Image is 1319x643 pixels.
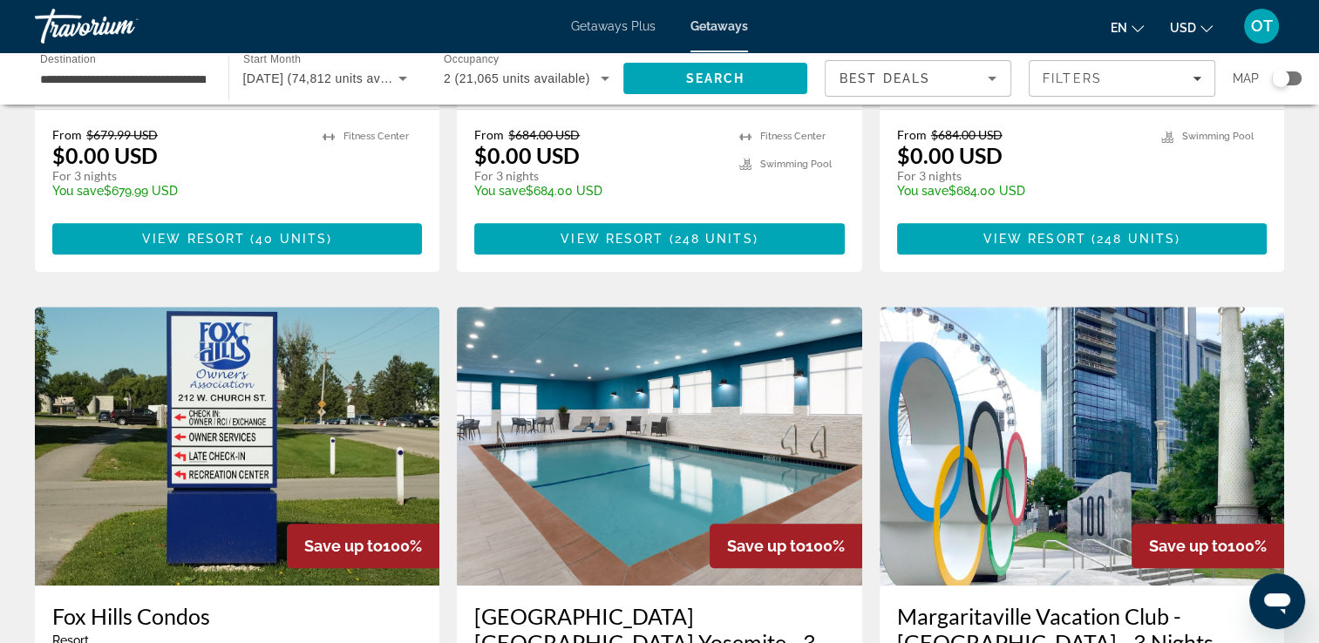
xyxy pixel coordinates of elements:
span: $679.99 USD [86,127,158,142]
p: $0.00 USD [474,142,580,168]
span: 248 units [1097,232,1175,246]
div: 100% [710,524,862,568]
button: Change language [1111,15,1144,40]
span: ( ) [1086,232,1180,246]
span: 40 units [255,232,327,246]
p: $679.99 USD [52,184,305,198]
span: View Resort [561,232,663,246]
button: View Resort(248 units) [474,223,844,254]
span: Destination [40,53,96,64]
span: en [1111,21,1127,35]
span: Save up to [727,537,806,555]
span: $684.00 USD [508,127,580,142]
span: Filters [1043,71,1102,85]
p: $684.00 USD [474,184,721,198]
span: From [52,127,82,142]
img: Hampton Inn Oakhurst Yosemite - 3 Nights [457,307,861,585]
a: Getaways Plus [571,19,656,33]
img: Margaritaville Vacation Club - Atlanta - 3 Nights [880,307,1284,585]
button: Change currency [1170,15,1213,40]
p: $684.00 USD [897,184,1144,198]
input: Select destination [40,69,206,90]
span: Save up to [1149,537,1227,555]
span: From [474,127,504,142]
span: Map [1233,66,1259,91]
span: Swimming Pool [1182,131,1254,142]
span: You save [897,184,948,198]
p: For 3 nights [52,168,305,184]
span: $684.00 USD [931,127,1003,142]
mat-select: Sort by [840,68,996,89]
a: Getaways [690,19,748,33]
button: View Resort(40 units) [52,223,422,254]
a: Travorium [35,3,209,49]
button: User Menu [1239,8,1284,44]
img: Fox Hills Condos [35,307,439,585]
div: 100% [287,524,439,568]
p: For 3 nights [474,168,721,184]
span: Fitness Center [760,131,826,142]
button: Filters [1029,60,1215,97]
p: $0.00 USD [52,142,158,168]
span: Occupancy [444,54,499,65]
div: 100% [1132,524,1284,568]
span: [DATE] (74,812 units available) [243,71,423,85]
span: USD [1170,21,1196,35]
span: Start Month [243,54,301,65]
span: Fitness Center [343,131,409,142]
span: Save up to [304,537,383,555]
span: Search [685,71,744,85]
iframe: Button to launch messaging window [1249,573,1305,629]
span: View Resort [142,232,245,246]
p: $0.00 USD [897,142,1003,168]
span: From [897,127,927,142]
span: 248 units [675,232,753,246]
span: Best Deals [840,71,930,85]
p: For 3 nights [897,168,1144,184]
span: OT [1251,17,1273,35]
button: View Resort(248 units) [897,223,1267,254]
a: Fox Hills Condos [52,603,422,629]
span: ( ) [245,232,332,246]
button: Search [623,63,808,94]
span: View Resort [983,232,1086,246]
span: You save [52,184,104,198]
span: You save [474,184,526,198]
span: 2 (21,065 units available) [444,71,590,85]
span: Swimming Pool [760,159,832,170]
span: ( ) [663,232,758,246]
